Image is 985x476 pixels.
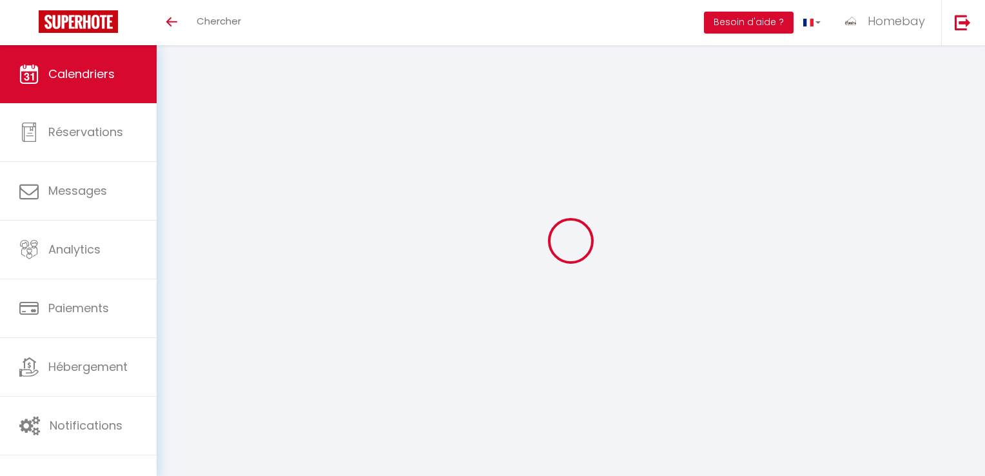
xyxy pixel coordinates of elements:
span: Hébergement [48,359,128,375]
button: Besoin d'aide ? [704,12,794,34]
span: Homebay [868,13,925,29]
span: Calendriers [48,66,115,82]
span: Réservations [48,124,123,140]
span: Messages [48,183,107,199]
img: ... [840,12,859,31]
span: Notifications [50,417,122,433]
span: Paiements [48,300,109,316]
img: logout [955,14,971,30]
img: Super Booking [39,10,118,33]
span: Analytics [48,241,101,257]
span: Chercher [197,14,241,28]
